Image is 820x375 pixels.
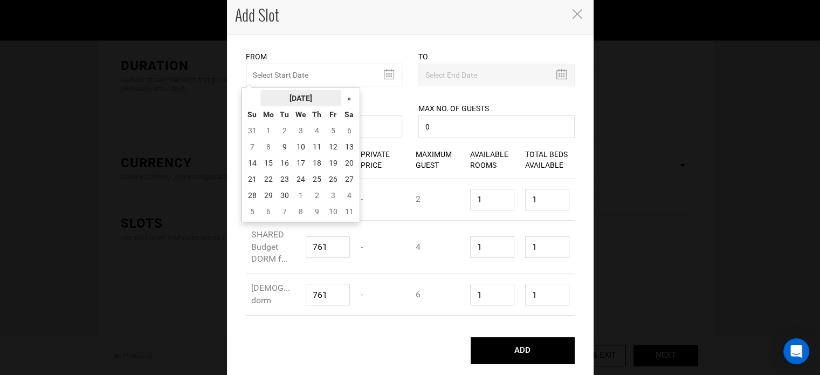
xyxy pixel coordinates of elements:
td: 16 [277,155,293,171]
th: Th [309,106,325,122]
td: 23 [277,171,293,187]
th: We [293,106,309,122]
th: Mo [260,106,277,122]
td: 3 [325,187,341,203]
td: 13 [341,139,357,155]
span: 4 [416,242,421,252]
td: 10 [325,203,341,220]
td: 9 [309,203,325,220]
td: 4 [309,122,325,139]
td: 29 [260,187,277,203]
td: 17 [293,155,309,171]
span: [DEMOGRAPHIC_DATA] dorm [251,283,340,305]
td: 6 [260,203,277,220]
input: Select Start Date [246,64,402,86]
label: To [418,51,428,62]
td: 14 [244,155,260,171]
div: Available Rooms [465,141,520,179]
td: 1 [293,187,309,203]
input: No. of guests [418,115,575,138]
td: 18 [309,155,325,171]
button: ADD [471,337,575,364]
span: - [361,242,363,252]
span: - [361,289,363,299]
td: 8 [260,139,277,155]
td: 7 [277,203,293,220]
span: - [361,194,363,204]
td: 22 [260,171,277,187]
td: 11 [341,203,357,220]
td: 9 [277,139,293,155]
td: 27 [341,171,357,187]
h4: Add Slot [235,4,561,26]
th: » [341,90,357,106]
td: 2 [309,187,325,203]
td: 1 [260,122,277,139]
td: 19 [325,155,341,171]
td: 26 [325,171,341,187]
td: 2 [277,122,293,139]
td: 10 [293,139,309,155]
td: 8 [293,203,309,220]
td: 12 [325,139,341,155]
td: 11 [309,139,325,155]
th: Su [244,106,260,122]
td: 20 [341,155,357,171]
td: 5 [325,122,341,139]
label: From [246,51,267,62]
th: Tu [277,106,293,122]
td: 3 [293,122,309,139]
span: SHARED Budget DORM f... [251,229,288,264]
td: 28 [244,187,260,203]
span: 2 [416,194,421,204]
td: 4 [341,187,357,203]
div: Private Price [355,141,410,179]
td: 30 [277,187,293,203]
th: Fr [325,106,341,122]
th: Sa [341,106,357,122]
td: 24 [293,171,309,187]
td: 7 [244,139,260,155]
span: 6 [416,289,421,299]
td: 15 [260,155,277,171]
div: Total Beds Available [520,141,575,179]
td: 5 [244,203,260,220]
td: 25 [309,171,325,187]
td: 6 [341,122,357,139]
div: Maximum Guest [410,141,465,179]
td: 31 [244,122,260,139]
div: Open Intercom Messenger [783,338,809,364]
th: [DATE] [260,90,341,106]
td: 21 [244,171,260,187]
label: Max No. of Guests [418,103,489,114]
button: Close [572,8,583,19]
